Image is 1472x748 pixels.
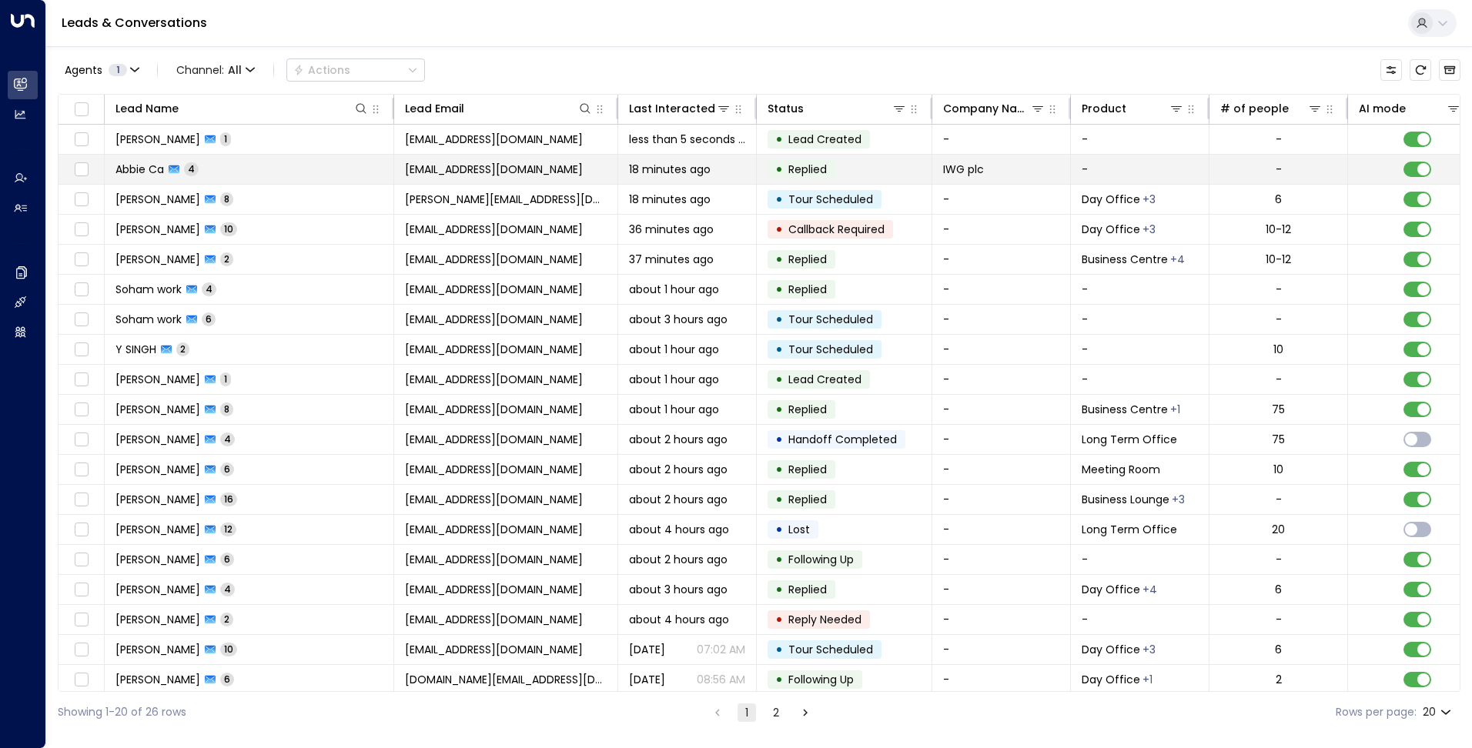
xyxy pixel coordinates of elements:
[72,460,91,479] span: Toggle select row
[405,612,583,627] span: rheakhanna2022@gmail.com
[72,280,91,299] span: Toggle select row
[1272,432,1285,447] div: 75
[405,582,583,597] span: rheakhanna2022@gmail.com
[775,306,783,332] div: •
[629,312,728,327] span: about 3 hours ago
[932,305,1071,334] td: -
[1276,132,1282,147] div: -
[1423,701,1454,723] div: 20
[708,703,815,722] nav: pagination navigation
[220,643,237,656] span: 10
[176,342,189,356] span: 2
[202,312,216,326] span: 6
[220,613,233,626] span: 2
[405,522,583,537] span: singh.yuvraj2006@gmail.com
[72,100,91,119] span: Toggle select all
[932,545,1071,574] td: -
[788,582,827,597] span: Replied
[1276,672,1282,687] div: 2
[220,493,237,506] span: 16
[1142,192,1156,207] div: Long Term Office,Meeting Room,Workstation
[115,162,164,177] span: Abbie Ca
[72,610,91,629] span: Toggle select row
[788,132,861,147] span: Lead Created
[1276,492,1282,507] div: -
[943,99,1030,118] div: Company Name
[629,222,714,237] span: 36 minutes ago
[1082,672,1140,687] span: Day Office
[629,192,711,207] span: 18 minutes ago
[788,672,854,687] span: Following Up
[932,365,1071,394] td: -
[1071,335,1209,364] td: -
[943,162,984,177] span: IWG plc
[72,160,91,179] span: Toggle select row
[220,523,236,536] span: 12
[220,402,233,416] span: 8
[184,162,199,175] span: 4
[405,672,607,687] span: danielamirraguimaraes.prof@gmail.com
[115,672,200,687] span: Daniela Guimarães
[932,245,1071,274] td: -
[220,252,233,265] span: 2
[405,99,464,118] div: Lead Email
[115,312,182,327] span: Soham work
[629,552,728,567] span: about 2 hours ago
[775,516,783,543] div: •
[405,462,583,477] span: ajmenton8@gmail.com
[115,402,200,417] span: Nick
[629,612,729,627] span: about 4 hours ago
[72,400,91,419] span: Toggle select row
[1275,642,1282,657] div: 6
[405,132,583,147] span: ajeetprabu200@gmail.com
[115,222,200,237] span: Sharvari Pabrekar
[115,582,200,597] span: Rhea Khanna
[775,396,783,422] div: •
[220,132,231,145] span: 1
[115,342,156,357] span: Y SINGH
[72,310,91,329] span: Toggle select row
[932,335,1071,364] td: -
[1275,582,1282,597] div: 6
[72,520,91,539] span: Toggle select row
[72,190,91,209] span: Toggle select row
[768,99,907,118] div: Status
[293,63,350,77] div: Actions
[629,252,714,267] span: 37 minutes ago
[1082,462,1160,477] span: Meeting Room
[1142,642,1156,657] div: Long Term Office,Meeting Room,Workstation
[72,430,91,449] span: Toggle select row
[220,192,233,205] span: 8
[1142,582,1157,597] div: Long Term Office,Meeting Room,Short Term Office,Workstation
[697,642,745,657] p: 07:02 AM
[1273,342,1283,357] div: 10
[1071,545,1209,574] td: -
[775,126,783,152] div: •
[775,426,783,452] div: •
[629,492,728,507] span: about 2 hours ago
[1071,305,1209,334] td: -
[788,492,827,507] span: Replied
[796,703,815,722] button: Go to next page
[629,372,719,387] span: about 1 hour ago
[629,432,728,447] span: about 2 hours ago
[405,252,583,267] span: sharvari0912@gmail.com
[775,606,783,633] div: •
[220,673,234,686] span: 6
[1082,99,1126,118] div: Product
[115,522,200,537] span: Yuvraj Singh
[775,276,783,302] div: •
[1170,402,1180,417] div: Long Term Office
[72,340,91,359] span: Toggle select row
[220,222,237,235] span: 10
[115,492,200,507] span: Yuvraj Singh
[1082,252,1168,267] span: Business Centre
[72,580,91,599] span: Toggle select row
[788,312,873,327] span: Tour Scheduled
[788,462,827,477] span: Replied
[1276,372,1282,387] div: -
[629,99,715,118] div: Last Interacted
[1276,312,1282,327] div: -
[775,546,783,573] div: •
[629,522,729,537] span: about 4 hours ago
